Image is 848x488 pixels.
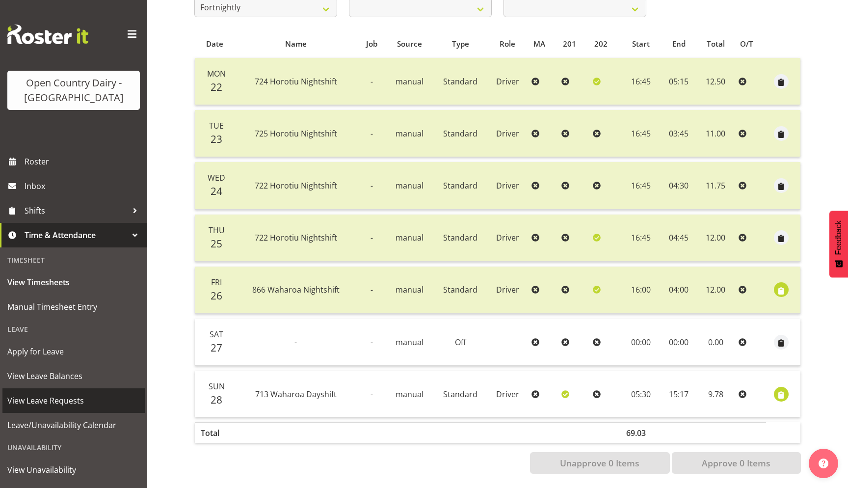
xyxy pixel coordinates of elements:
[533,38,545,50] span: MA
[396,389,424,400] span: manual
[209,120,224,131] span: Tue
[396,128,424,139] span: manual
[211,80,222,94] span: 22
[396,337,424,348] span: manual
[371,389,373,400] span: -
[209,225,225,236] span: Thu
[211,184,222,198] span: 24
[672,452,801,474] button: Approve 0 Items
[366,38,377,50] span: Job
[696,215,734,262] td: 12.00
[696,371,734,417] td: 9.78
[7,344,140,359] span: Apply for Leave
[211,341,222,354] span: 27
[433,110,488,157] td: Standard
[2,364,145,388] a: View Leave Balances
[211,277,222,288] span: Fri
[207,68,226,79] span: Mon
[661,319,696,366] td: 00:00
[7,418,140,433] span: Leave/Unavailability Calendar
[255,76,337,87] span: 724 Horotiu Nightshift
[740,38,753,50] span: O/T
[702,457,770,469] span: Approve 0 Items
[211,132,222,146] span: 23
[255,232,337,243] span: 722 Horotiu Nightshift
[7,462,140,477] span: View Unavailability
[7,25,88,44] img: Rosterit website logo
[620,162,661,209] td: 16:45
[834,220,843,255] span: Feedback
[530,452,670,474] button: Unapprove 0 Items
[7,369,140,383] span: View Leave Balances
[2,339,145,364] a: Apply for Leave
[2,437,145,458] div: Unavailability
[2,413,145,437] a: Leave/Unavailability Calendar
[2,270,145,295] a: View Timesheets
[211,289,222,302] span: 26
[397,38,422,50] span: Source
[396,232,424,243] span: manual
[255,389,337,400] span: 713 Waharoa Dayshift
[17,76,130,105] div: Open Country Dairy - [GEOGRAPHIC_DATA]
[2,388,145,413] a: View Leave Requests
[620,110,661,157] td: 16:45
[661,110,696,157] td: 03:45
[620,371,661,417] td: 05:30
[433,215,488,262] td: Standard
[371,76,373,87] span: -
[211,393,222,407] span: 28
[396,284,424,295] span: manual
[206,38,223,50] span: Date
[620,267,661,314] td: 16:00
[620,58,661,105] td: 16:45
[500,38,515,50] span: Role
[25,228,128,243] span: Time & Attendance
[195,422,234,443] th: Total
[620,319,661,366] td: 00:00
[7,393,140,408] span: View Leave Requests
[211,237,222,250] span: 25
[496,180,519,191] span: Driver
[433,267,488,314] td: Standard
[560,457,639,469] span: Unapprove 0 Items
[294,337,297,348] span: -
[496,284,519,295] span: Driver
[210,329,223,340] span: Sat
[661,162,696,209] td: 04:30
[7,299,140,314] span: Manual Timesheet Entry
[371,337,373,348] span: -
[829,211,848,277] button: Feedback - Show survey
[433,58,488,105] td: Standard
[2,295,145,319] a: Manual Timesheet Entry
[371,284,373,295] span: -
[496,232,519,243] span: Driver
[661,215,696,262] td: 04:45
[696,162,734,209] td: 11.75
[452,38,469,50] span: Type
[25,179,142,193] span: Inbox
[496,128,519,139] span: Driver
[433,162,488,209] td: Standard
[563,38,576,50] span: 201
[696,267,734,314] td: 12.00
[819,459,828,468] img: help-xxl-2.png
[661,371,696,417] td: 15:17
[396,180,424,191] span: manual
[620,215,661,262] td: 16:45
[620,422,661,443] th: 69.03
[433,371,488,417] td: Standard
[2,319,145,339] div: Leave
[672,38,686,50] span: End
[209,381,225,392] span: Sun
[594,38,608,50] span: 202
[371,180,373,191] span: -
[371,128,373,139] span: -
[25,203,128,218] span: Shifts
[496,389,519,400] span: Driver
[2,458,145,482] a: View Unavailability
[25,154,142,169] span: Roster
[255,128,337,139] span: 725 Horotiu Nightshift
[433,319,488,366] td: Off
[252,284,340,295] span: 866 Waharoa Nightshift
[696,319,734,366] td: 0.00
